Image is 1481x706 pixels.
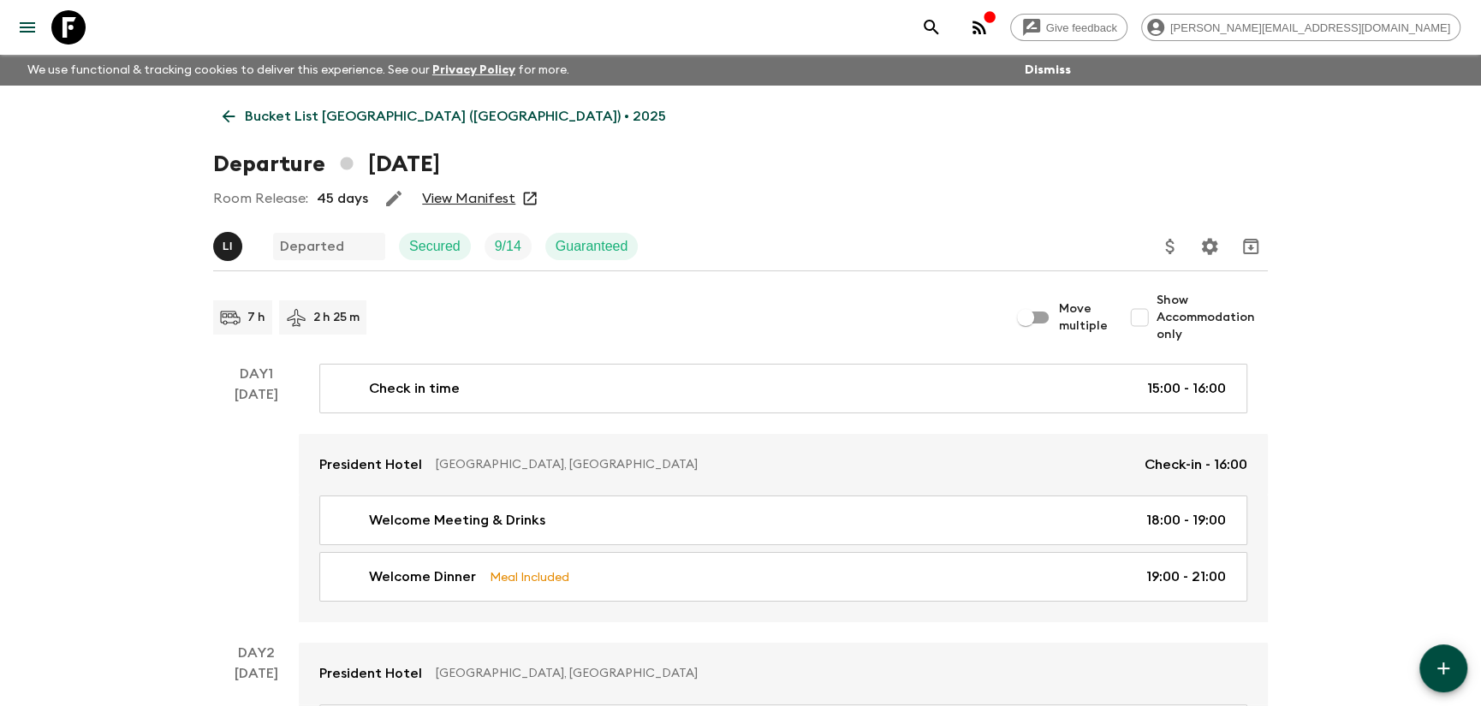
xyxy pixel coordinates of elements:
[436,665,1234,682] p: [GEOGRAPHIC_DATA], [GEOGRAPHIC_DATA]
[213,99,675,133] a: Bucket List [GEOGRAPHIC_DATA] ([GEOGRAPHIC_DATA]) • 2025
[319,454,422,475] p: President Hotel
[1146,567,1226,587] p: 19:00 - 21:00
[1020,58,1075,82] button: Dismiss
[914,10,949,44] button: search adventures
[369,378,460,399] p: Check in time
[422,190,515,207] a: View Manifest
[409,236,461,257] p: Secured
[21,55,576,86] p: We use functional & tracking cookies to deliver this experience. See our for more.
[319,364,1247,413] a: Check in time15:00 - 16:00
[1153,229,1187,264] button: Update Price, Early Bird Discount and Costs
[1145,454,1247,475] p: Check-in - 16:00
[1059,300,1109,335] span: Move multiple
[1147,378,1226,399] p: 15:00 - 16:00
[213,147,440,181] h1: Departure [DATE]
[319,552,1247,602] a: Welcome DinnerMeal Included19:00 - 21:00
[317,188,368,209] p: 45 days
[299,434,1268,495] a: President Hotel[GEOGRAPHIC_DATA], [GEOGRAPHIC_DATA]Check-in - 16:00
[369,567,476,587] p: Welcome Dinner
[213,643,299,663] p: Day 2
[485,233,532,260] div: Trip Fill
[1161,21,1460,34] span: [PERSON_NAME][EMAIL_ADDRESS][DOMAIN_NAME]
[213,237,246,251] span: Lee Irwins
[280,236,344,257] p: Departed
[319,495,1247,545] a: Welcome Meeting & Drinks18:00 - 19:00
[10,10,45,44] button: menu
[369,510,545,531] p: Welcome Meeting & Drinks
[245,106,666,127] p: Bucket List [GEOGRAPHIC_DATA] ([GEOGRAPHIC_DATA]) • 2025
[247,309,265,326] p: 7 h
[436,456,1131,473] p: [GEOGRAPHIC_DATA], [GEOGRAPHIC_DATA]
[1234,229,1268,264] button: Archive (Completed, Cancelled or Unsynced Departures only)
[556,236,628,257] p: Guaranteed
[399,233,471,260] div: Secured
[299,643,1268,704] a: President Hotel[GEOGRAPHIC_DATA], [GEOGRAPHIC_DATA]
[213,364,299,384] p: Day 1
[1193,229,1227,264] button: Settings
[490,567,569,586] p: Meal Included
[1146,510,1226,531] p: 18:00 - 19:00
[319,663,422,684] p: President Hotel
[495,236,521,257] p: 9 / 14
[1141,14,1460,41] div: [PERSON_NAME][EMAIL_ADDRESS][DOMAIN_NAME]
[1037,21,1127,34] span: Give feedback
[1157,292,1268,343] span: Show Accommodation only
[1010,14,1127,41] a: Give feedback
[235,384,278,622] div: [DATE]
[432,64,515,76] a: Privacy Policy
[213,188,308,209] p: Room Release:
[313,309,360,326] p: 2 h 25 m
